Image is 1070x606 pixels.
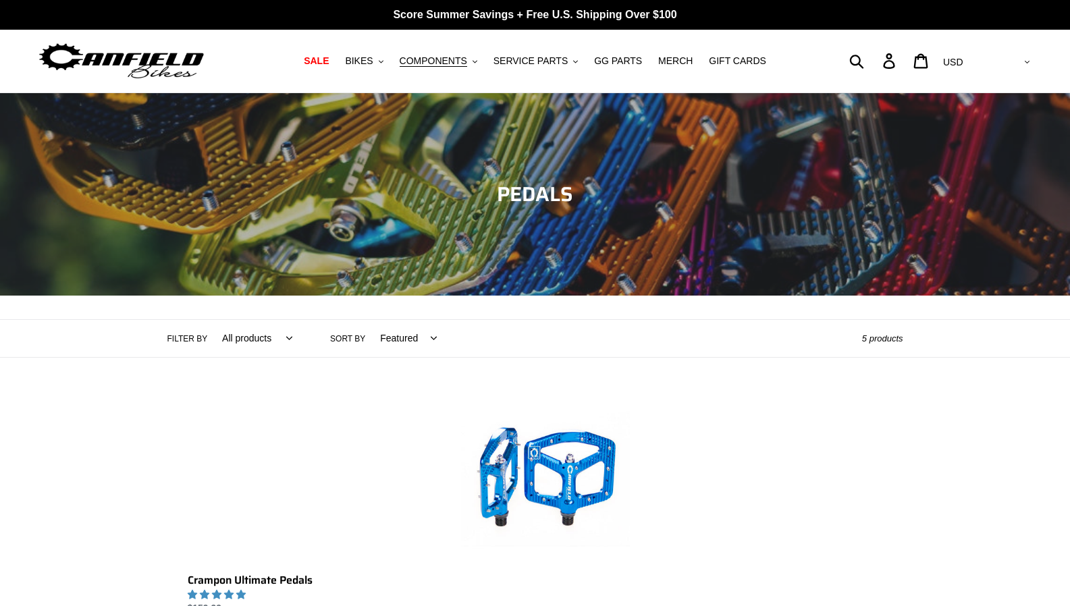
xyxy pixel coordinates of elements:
[651,52,699,70] a: MERCH
[338,52,390,70] button: BIKES
[304,55,329,67] span: SALE
[587,52,649,70] a: GG PARTS
[167,333,208,345] label: Filter by
[497,178,573,210] span: PEDALS
[330,333,365,345] label: Sort by
[709,55,766,67] span: GIFT CARDS
[400,55,467,67] span: COMPONENTS
[594,55,642,67] span: GG PARTS
[345,55,373,67] span: BIKES
[702,52,773,70] a: GIFT CARDS
[658,55,693,67] span: MERCH
[493,55,568,67] span: SERVICE PARTS
[487,52,585,70] button: SERVICE PARTS
[862,333,903,343] span: 5 products
[393,52,484,70] button: COMPONENTS
[297,52,336,70] a: SALE
[37,40,206,82] img: Canfield Bikes
[857,46,891,76] input: Search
